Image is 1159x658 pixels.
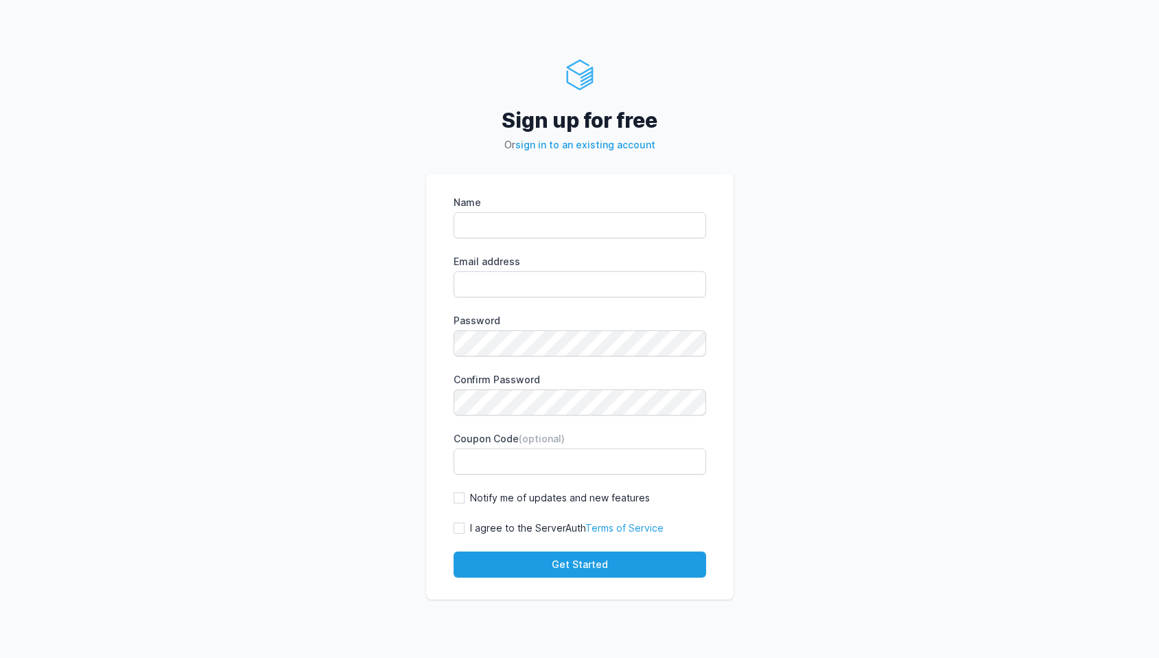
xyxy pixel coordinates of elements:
label: Password [454,314,706,328]
a: sign in to an existing account [515,139,655,150]
img: ServerAuth [563,58,596,91]
a: Terms of Service [585,522,664,534]
span: (optional) [519,433,565,444]
label: Coupon Code [454,432,706,446]
label: I agree to the ServerAuth [470,521,664,535]
label: Confirm Password [454,373,706,387]
label: Notify me of updates and new features [470,491,650,505]
p: Or [426,138,734,152]
button: Get Started [454,552,706,578]
label: Name [454,196,706,209]
label: Email address [454,255,706,269]
h2: Sign up for free [426,108,734,133]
